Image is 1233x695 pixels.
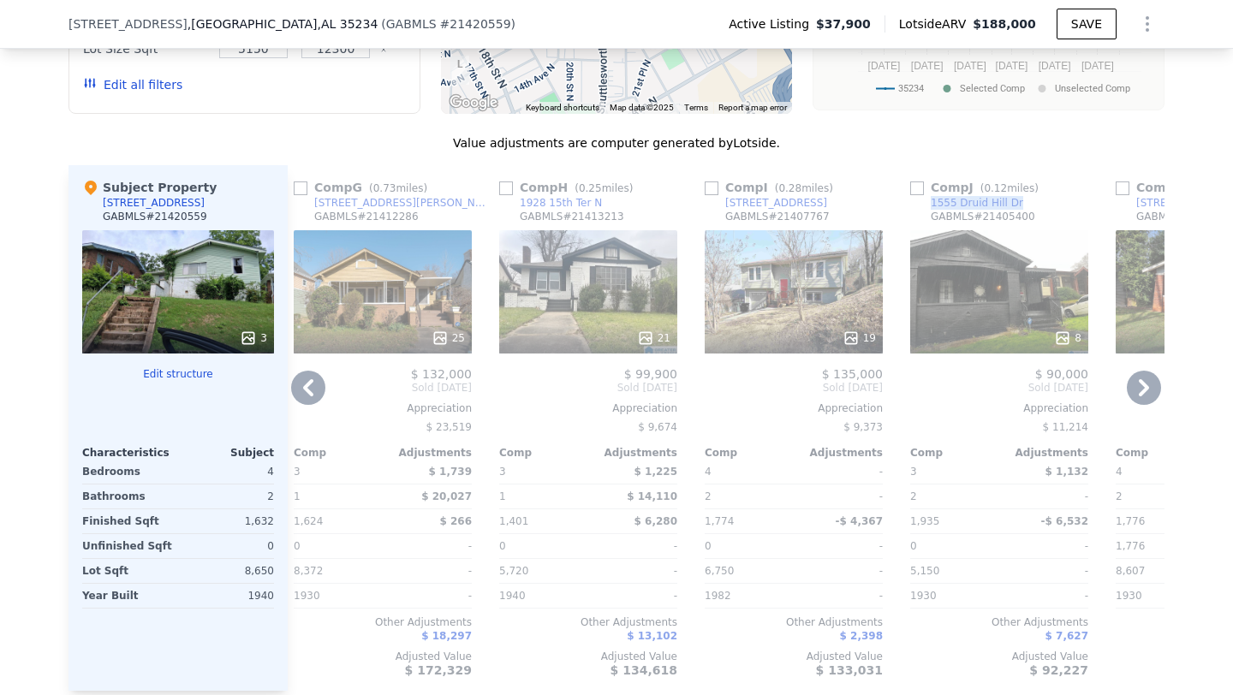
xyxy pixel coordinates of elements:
[592,584,677,608] div: -
[797,559,883,583] div: -
[705,565,734,577] span: 6,750
[294,466,301,478] span: 3
[910,196,1023,210] a: 1555 Druid Hill Dr
[910,179,1045,196] div: Comp J
[445,92,502,114] a: Open this area in Google Maps (opens a new window)
[182,509,274,533] div: 1,632
[499,466,506,478] span: 3
[405,663,472,677] span: $ 172,329
[954,60,986,72] text: [DATE]
[82,584,175,608] div: Year Built
[429,466,472,478] span: $ 1,739
[1081,60,1114,72] text: [DATE]
[1116,466,1123,478] span: 4
[910,401,1088,415] div: Appreciation
[910,446,999,460] div: Comp
[68,134,1164,151] div: Value adjustments are computer generated by Lotside .
[182,484,274,508] div: 2
[1003,484,1088,508] div: -
[294,540,301,552] span: 0
[386,559,472,583] div: -
[1003,559,1088,583] div: -
[294,615,472,629] div: Other Adjustments
[836,515,883,527] span: -$ 4,367
[996,60,1028,72] text: [DATE]
[1130,7,1164,41] button: Show Options
[1116,540,1145,552] span: 1,776
[910,484,996,508] div: 2
[1116,484,1201,508] div: 2
[1116,565,1145,577] span: 8,607
[182,584,274,608] div: 1940
[520,196,602,210] div: 1928 15th Ter N
[499,401,677,415] div: Appreciation
[294,584,379,608] div: 1930
[383,446,472,460] div: Adjustments
[816,15,871,33] span: $37,900
[499,540,506,552] span: 0
[68,15,188,33] span: [STREET_ADDRESS]
[1003,534,1088,558] div: -
[843,421,883,433] span: $ 9,373
[705,196,827,210] a: [STREET_ADDRESS]
[1039,60,1071,72] text: [DATE]
[634,515,677,527] span: $ 6,280
[103,210,207,223] div: GABMLS # 21420559
[82,509,175,533] div: Finished Sqft
[718,103,787,112] a: Report a map error
[911,60,944,72] text: [DATE]
[725,196,827,210] div: [STREET_ADDRESS]
[868,60,901,72] text: [DATE]
[794,446,883,460] div: Adjustments
[380,46,387,53] button: Clear
[705,584,790,608] div: 1982
[910,584,996,608] div: 1930
[103,196,205,210] div: [STREET_ADDRESS]
[1029,663,1088,677] span: $ 92,227
[840,630,883,642] span: $ 2,398
[637,330,670,347] div: 21
[705,381,883,395] span: Sold [DATE]
[729,15,816,33] span: Active Listing
[627,490,677,502] span: $ 14,110
[1054,330,1081,347] div: 8
[974,182,1045,194] span: ( miles)
[499,515,528,527] span: 1,401
[82,534,175,558] div: Unfinished Sqft
[1003,584,1088,608] div: -
[499,615,677,629] div: Other Adjustments
[910,515,939,527] span: 1,935
[910,615,1088,629] div: Other Adjustments
[499,446,588,460] div: Comp
[684,103,708,112] a: Terms (opens in new tab)
[294,179,434,196] div: Comp G
[999,446,1088,460] div: Adjustments
[1055,83,1130,94] text: Unselected Comp
[910,381,1088,395] span: Sold [DATE]
[705,179,840,196] div: Comp I
[386,534,472,558] div: -
[705,446,794,460] div: Comp
[634,466,677,478] span: $ 1,225
[440,17,511,31] span: # 21420559
[1035,367,1088,381] span: $ 90,000
[294,650,472,663] div: Adjusted Value
[362,182,434,194] span: ( miles)
[520,210,624,223] div: GABMLS # 21413213
[797,584,883,608] div: -
[822,367,883,381] span: $ 135,000
[82,559,175,583] div: Lot Sqft
[294,446,383,460] div: Comp
[182,460,274,484] div: 4
[568,182,640,194] span: ( miles)
[445,92,502,114] img: Google
[899,15,973,33] span: Lotside ARV
[768,182,840,194] span: ( miles)
[1041,515,1088,527] span: -$ 6,532
[386,584,472,608] div: -
[499,381,677,395] span: Sold [DATE]
[421,630,472,642] span: $ 18,297
[705,540,712,552] span: 0
[627,630,677,642] span: $ 13,102
[432,330,465,347] div: 25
